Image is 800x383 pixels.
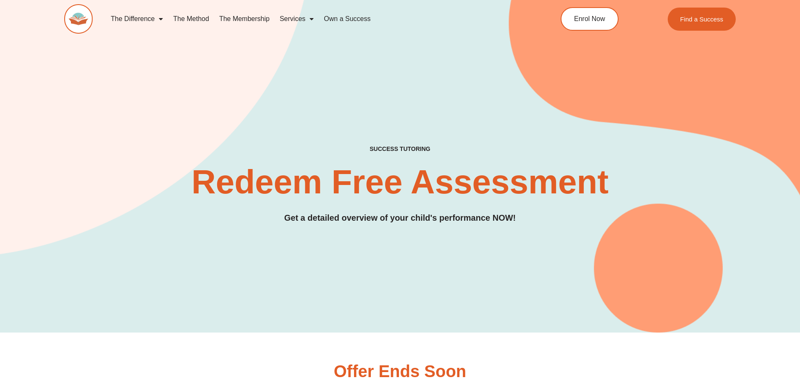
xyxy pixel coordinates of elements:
h3: Offer Ends Soon [165,363,635,380]
h2: Redeem Free Assessment [64,165,736,199]
a: Own a Success [319,9,375,29]
span: Enrol Now [574,16,605,22]
a: Enrol Now [561,7,619,31]
h3: Get a detailed overview of your child's performance NOW! [64,211,736,225]
h4: SUCCESS TUTORING​ [301,145,500,153]
span: Find a Success [680,16,724,22]
a: The Method [168,9,214,29]
a: Services [275,9,319,29]
a: Find a Success [668,8,736,31]
a: The Membership [214,9,275,29]
a: The Difference [106,9,168,29]
nav: Menu [106,9,522,29]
